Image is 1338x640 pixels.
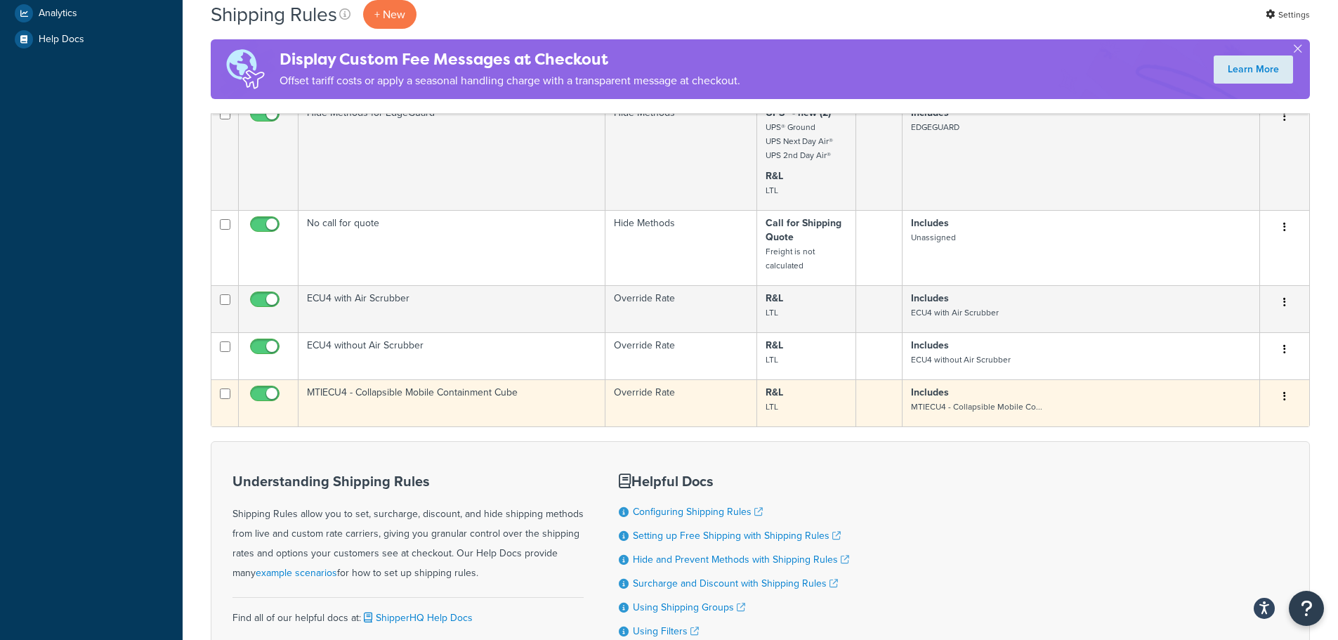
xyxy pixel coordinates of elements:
[766,400,778,413] small: LTL
[605,332,756,379] td: Override Rate
[766,121,833,162] small: UPS® Ground UPS Next Day Air® UPS 2nd Day Air®
[911,291,949,306] strong: Includes
[39,8,77,20] span: Analytics
[11,1,172,26] a: Analytics
[605,379,756,426] td: Override Rate
[633,576,838,591] a: Surcharge and Discount with Shipping Rules
[299,285,605,332] td: ECU4 with Air Scrubber
[299,332,605,379] td: ECU4 without Air Scrubber
[232,474,584,583] div: Shipping Rules allow you to set, surcharge, discount, and hide shipping methods from live and cus...
[766,245,815,272] small: Freight is not calculated
[766,306,778,319] small: LTL
[911,121,959,133] small: EDGEGUARD
[911,231,956,244] small: Unassigned
[605,100,756,210] td: Hide Methods
[280,71,740,91] p: Offset tariff costs or apply a seasonal handling charge with a transparent message at checkout.
[766,216,841,244] strong: Call for Shipping Quote
[256,566,337,580] a: example scenarios
[361,610,473,625] a: ShipperHQ Help Docs
[211,39,280,99] img: duties-banner-06bc72dcb5fe05cb3f9472aba00be2ae8eb53ab6f0d8bb03d382ba314ac3c341.png
[232,474,584,489] h3: Understanding Shipping Rules
[605,285,756,332] td: Override Rate
[911,400,1042,413] small: MTIECU4 - Collapsible Mobile Co...
[1266,5,1310,25] a: Settings
[911,306,999,319] small: ECU4 with Air Scrubber
[605,210,756,285] td: Hide Methods
[633,600,745,615] a: Using Shipping Groups
[299,100,605,210] td: Hide Methods for EdgeGuard
[911,353,1011,366] small: ECU4 without Air Scrubber
[633,624,699,639] a: Using Filters
[633,504,763,519] a: Configuring Shipping Rules
[39,34,84,46] span: Help Docs
[633,528,841,543] a: Setting up Free Shipping with Shipping Rules
[299,210,605,285] td: No call for quote
[299,379,605,426] td: MTIECU4 - Collapsible Mobile Containment Cube
[211,1,337,28] h1: Shipping Rules
[619,474,849,489] h3: Helpful Docs
[766,338,783,353] strong: R&L
[766,184,778,197] small: LTL
[766,353,778,366] small: LTL
[11,27,172,52] a: Help Docs
[280,48,740,71] h4: Display Custom Fee Messages at Checkout
[232,597,584,628] div: Find all of our helpful docs at:
[1289,591,1324,626] button: Open Resource Center
[766,169,783,183] strong: R&L
[633,552,849,567] a: Hide and Prevent Methods with Shipping Rules
[766,385,783,400] strong: R&L
[911,385,949,400] strong: Includes
[911,216,949,230] strong: Includes
[766,291,783,306] strong: R&L
[1214,55,1293,84] a: Learn More
[911,338,949,353] strong: Includes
